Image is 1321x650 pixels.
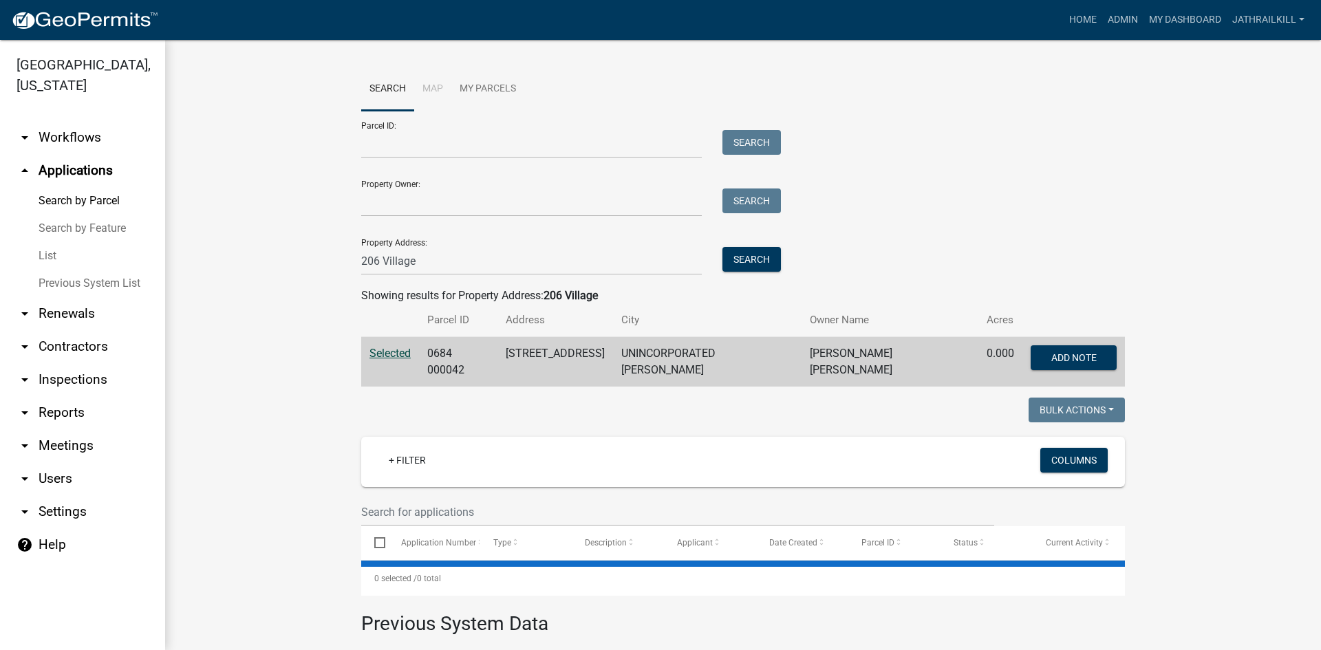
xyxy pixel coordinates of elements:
[497,337,613,387] td: [STREET_ADDRESS]
[1064,7,1102,33] a: Home
[419,304,497,336] th: Parcel ID
[848,526,941,559] datatable-header-cell: Parcel ID
[17,503,33,520] i: arrow_drop_down
[17,537,33,553] i: help
[361,561,1125,596] div: 0 total
[374,574,417,583] span: 0 selected /
[361,288,1125,304] div: Showing results for Property Address:
[802,337,978,387] td: [PERSON_NAME] [PERSON_NAME]
[361,67,414,111] a: Search
[1051,352,1096,363] span: Add Note
[17,470,33,487] i: arrow_drop_down
[978,304,1022,336] th: Acres
[1031,345,1117,370] button: Add Note
[613,304,802,336] th: City
[361,498,994,526] input: Search for applications
[17,437,33,454] i: arrow_drop_down
[378,448,437,473] a: + Filter
[585,538,627,548] span: Description
[497,304,613,336] th: Address
[722,130,781,155] button: Search
[613,337,802,387] td: UNINCORPORATED [PERSON_NAME]
[1102,7,1143,33] a: Admin
[480,526,572,559] datatable-header-cell: Type
[419,337,497,387] td: 0684 000042
[1143,7,1227,33] a: My Dashboard
[493,538,511,548] span: Type
[722,247,781,272] button: Search
[361,526,387,559] datatable-header-cell: Select
[17,371,33,388] i: arrow_drop_down
[387,526,480,559] datatable-header-cell: Application Number
[451,67,524,111] a: My Parcels
[756,526,848,559] datatable-header-cell: Date Created
[17,305,33,322] i: arrow_drop_down
[1227,7,1310,33] a: Jathrailkill
[572,526,664,559] datatable-header-cell: Description
[1046,538,1103,548] span: Current Activity
[769,538,817,548] span: Date Created
[544,289,598,302] strong: 206 Village
[802,304,978,336] th: Owner Name
[17,404,33,421] i: arrow_drop_down
[17,162,33,179] i: arrow_drop_up
[1040,448,1108,473] button: Columns
[861,538,894,548] span: Parcel ID
[677,538,713,548] span: Applicant
[361,596,1125,638] h3: Previous System Data
[664,526,756,559] datatable-header-cell: Applicant
[722,188,781,213] button: Search
[17,129,33,146] i: arrow_drop_down
[401,538,476,548] span: Application Number
[17,338,33,355] i: arrow_drop_down
[1029,398,1125,422] button: Bulk Actions
[941,526,1033,559] datatable-header-cell: Status
[978,337,1022,387] td: 0.000
[1033,526,1125,559] datatable-header-cell: Current Activity
[369,347,411,360] a: Selected
[954,538,978,548] span: Status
